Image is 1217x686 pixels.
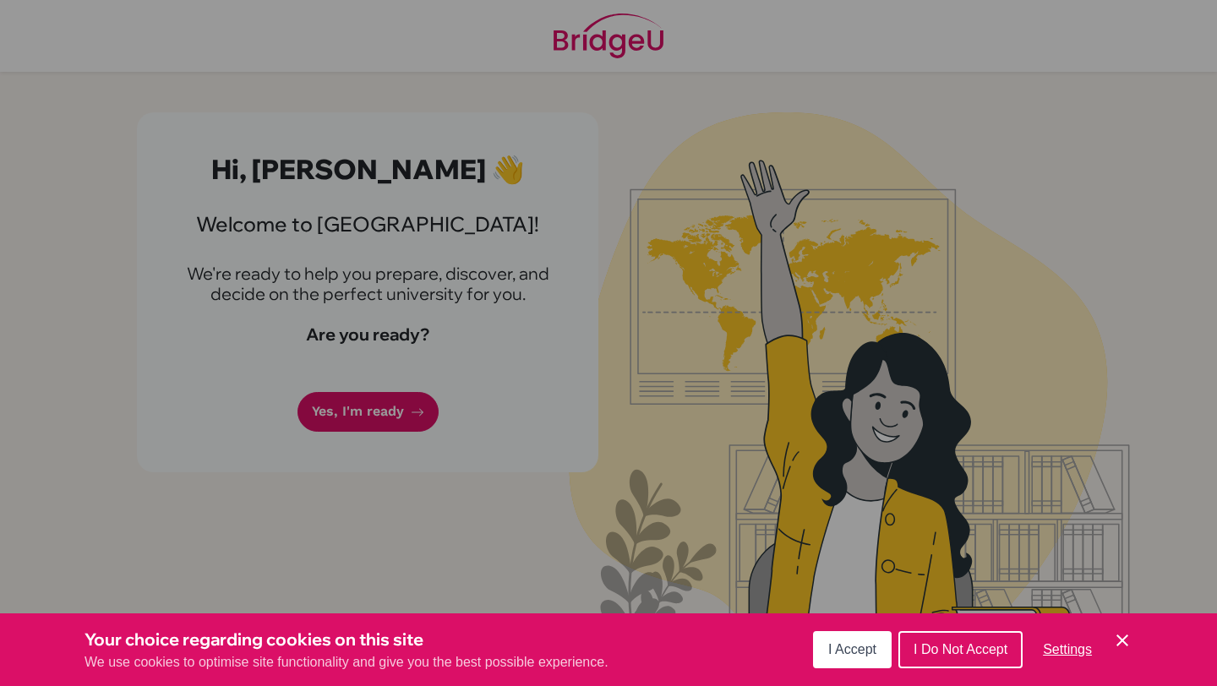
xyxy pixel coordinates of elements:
[1043,642,1092,656] span: Settings
[914,642,1007,656] span: I Do Not Accept
[898,631,1023,668] button: I Do Not Accept
[1029,633,1105,667] button: Settings
[1112,630,1132,651] button: Save and close
[85,652,608,672] p: We use cookies to optimise site functionality and give you the best possible experience.
[828,642,876,656] span: I Accept
[85,627,608,652] h3: Your choice regarding cookies on this site
[813,631,892,668] button: I Accept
